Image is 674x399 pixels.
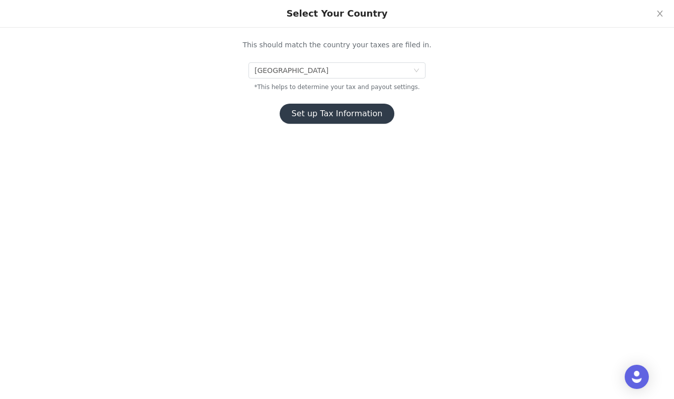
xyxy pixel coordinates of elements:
[174,40,500,50] p: This should match the country your taxes are filed in.
[255,63,328,78] div: United States
[280,104,395,124] button: Set up Tax Information
[625,365,649,389] div: Open Intercom Messenger
[413,67,419,74] i: icon: down
[656,10,664,18] i: icon: close
[286,8,387,19] div: Select Your Country
[174,83,500,92] p: *This helps to determine your tax and payout settings.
